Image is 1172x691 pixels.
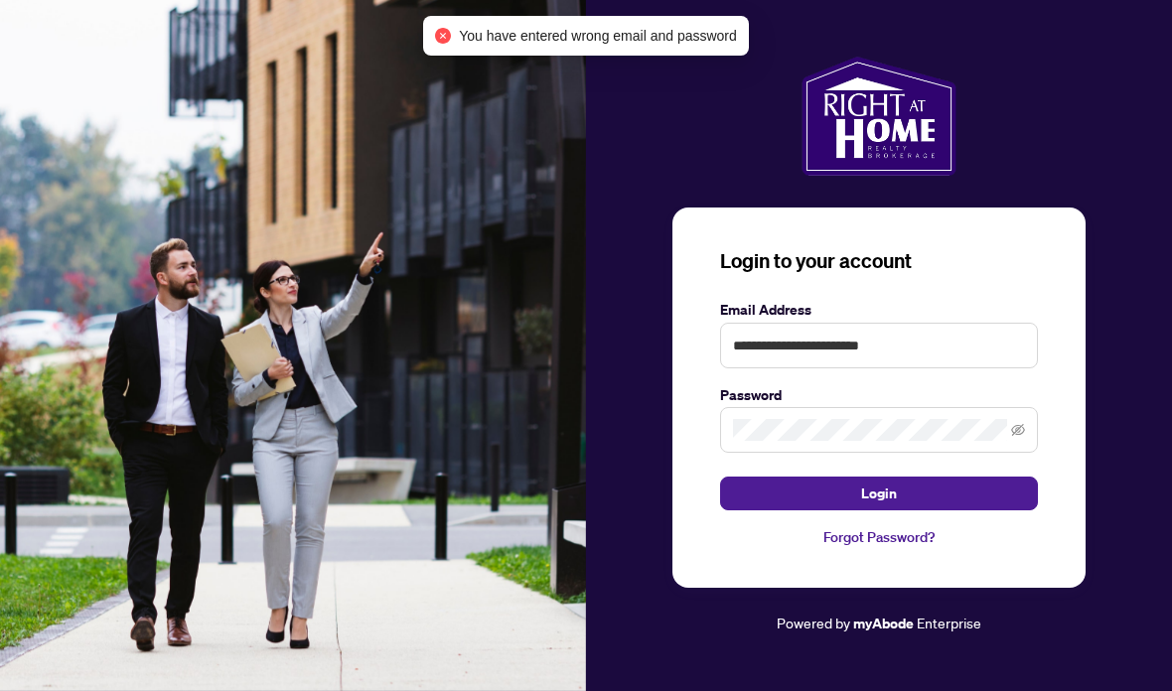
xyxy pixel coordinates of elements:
h3: Login to your account [720,247,1038,275]
label: Password [720,384,1038,406]
a: Forgot Password? [720,526,1038,548]
span: Login [861,478,897,509]
span: eye-invisible [1011,423,1025,437]
span: close-circle [435,28,451,44]
img: ma-logo [802,57,955,176]
span: Powered by [777,614,850,631]
span: Enterprise [917,614,981,631]
span: You have entered wrong email and password [459,25,737,47]
label: Email Address [720,299,1038,321]
a: myAbode [853,613,914,634]
button: Login [720,477,1038,510]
